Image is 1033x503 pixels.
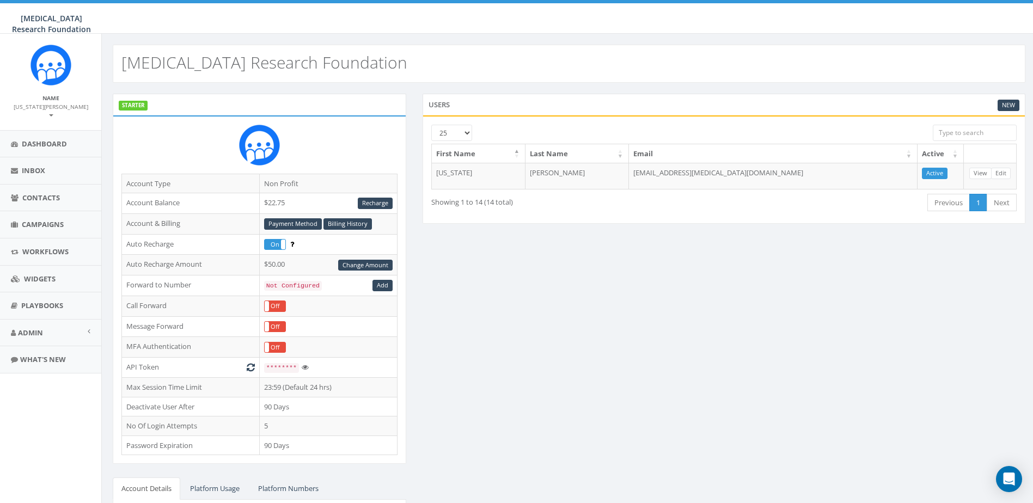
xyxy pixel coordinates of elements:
[259,397,397,416] td: 90 Days
[122,275,260,296] td: Forward to Number
[265,342,285,353] label: Off
[22,219,64,229] span: Campaigns
[264,218,322,230] a: Payment Method
[122,337,260,358] td: MFA Authentication
[22,193,60,203] span: Contacts
[22,165,45,175] span: Inbox
[265,240,285,250] label: On
[12,13,91,34] span: [MEDICAL_DATA] Research Foundation
[22,247,69,256] span: Workflows
[18,328,43,338] span: Admin
[969,168,992,179] a: View
[338,260,393,271] a: Change Amount
[122,316,260,337] td: Message Forward
[987,194,1017,212] a: Next
[259,174,397,193] td: Non Profit
[323,218,372,230] a: Billing History
[14,101,88,120] a: [US_STATE][PERSON_NAME]
[265,301,285,311] label: Off
[264,342,286,353] div: OnOff
[22,139,67,149] span: Dashboard
[264,321,286,333] div: OnOff
[432,163,525,189] td: [US_STATE]
[264,281,322,291] code: Not Configured
[20,354,66,364] span: What's New
[264,300,286,312] div: OnOff
[423,94,1025,115] div: Users
[259,435,397,455] td: 90 Days
[265,322,285,332] label: Off
[122,296,260,316] td: Call Forward
[629,144,918,163] th: Email: activate to sort column ascending
[122,358,260,378] td: API Token
[181,477,248,500] a: Platform Usage
[122,174,260,193] td: Account Type
[259,255,397,275] td: $50.00
[30,45,71,85] img: Rally_Corp_Icon.png
[121,53,407,71] h2: [MEDICAL_DATA] Research Foundation
[998,100,1019,111] a: New
[247,364,255,371] i: Generate New Token
[372,280,393,291] a: Add
[432,144,525,163] th: First Name: activate to sort column descending
[525,144,629,163] th: Last Name: activate to sort column ascending
[122,255,260,275] td: Auto Recharge Amount
[122,397,260,416] td: Deactivate User After
[122,377,260,397] td: Max Session Time Limit
[21,300,63,310] span: Playbooks
[525,163,629,189] td: [PERSON_NAME]
[239,125,280,165] img: Rally_Corp_Icon.png
[264,239,286,250] div: OnOff
[431,193,666,207] div: Showing 1 to 14 (14 total)
[122,435,260,455] td: Password Expiration
[927,194,970,212] a: Previous
[42,94,59,102] small: Name
[358,198,393,209] a: Recharge
[113,477,180,500] a: Account Details
[259,416,397,436] td: 5
[24,274,56,284] span: Widgets
[122,213,260,234] td: Account & Billing
[918,144,964,163] th: Active: activate to sort column ascending
[122,416,260,436] td: No Of Login Attempts
[996,466,1022,492] div: Open Intercom Messenger
[991,168,1011,179] a: Edit
[249,477,327,500] a: Platform Numbers
[629,163,918,189] td: [EMAIL_ADDRESS][MEDICAL_DATA][DOMAIN_NAME]
[122,193,260,214] td: Account Balance
[14,103,88,119] small: [US_STATE][PERSON_NAME]
[119,101,148,111] label: STARTER
[969,194,987,212] a: 1
[290,239,294,249] span: Enable to prevent campaign failure.
[122,234,260,255] td: Auto Recharge
[933,125,1017,141] input: Type to search
[259,377,397,397] td: 23:59 (Default 24 hrs)
[259,193,397,214] td: $22.75
[922,168,948,179] a: Active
